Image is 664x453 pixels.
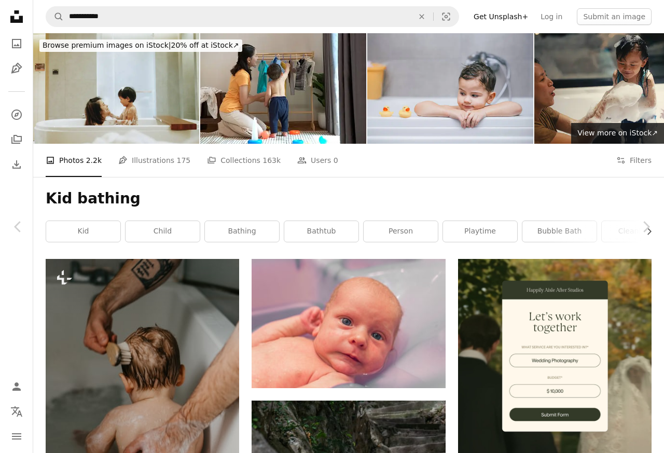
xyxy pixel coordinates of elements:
a: bubble bath [522,221,597,242]
button: Search Unsplash [46,7,64,26]
img: baby lying on white bathtub [252,259,445,388]
span: 163k [262,155,281,166]
img: Asian Mother And Baby Son Having Fun At Bath Time Together [33,33,199,144]
a: bathtub [284,221,358,242]
button: Clear [410,7,433,26]
a: Explore [6,104,27,125]
a: Collections 163k [207,144,281,177]
a: playtime [443,221,517,242]
a: Illustrations 175 [118,144,190,177]
a: Collections [6,129,27,150]
button: Visual search [434,7,459,26]
a: person [364,221,438,242]
a: kid [46,221,120,242]
h1: Kid bathing [46,189,652,208]
a: Download History [6,154,27,175]
a: View more on iStock↗ [571,123,664,144]
a: Next [628,177,664,277]
button: Language [6,401,27,422]
button: Filters [616,144,652,177]
a: child [126,221,200,242]
a: Get Unsplash+ [467,8,534,25]
a: Log in [534,8,569,25]
span: 175 [177,155,191,166]
a: Illustrations [6,58,27,79]
a: Users 0 [297,144,338,177]
img: Boy in the bathtub [367,33,533,144]
a: Photos [6,33,27,54]
div: 20% off at iStock ↗ [39,39,242,52]
a: Browse premium images on iStock|20% off at iStock↗ [33,33,248,58]
a: baby lying on white bathtub [252,319,445,328]
a: Log in / Sign up [6,376,27,397]
span: Browse premium images on iStock | [43,41,171,49]
button: Menu [6,426,27,447]
a: a man brushing a child's hair in a bathtub [46,400,239,409]
a: bathing [205,221,279,242]
img: file-1747939393036-2c53a76c450aimage [458,259,652,452]
img: Mom and little child with taking a shower and dressing at home in the morning [200,33,366,144]
form: Find visuals sitewide [46,6,459,27]
button: Submit an image [577,8,652,25]
span: View more on iStock ↗ [577,129,658,137]
span: 0 [334,155,338,166]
